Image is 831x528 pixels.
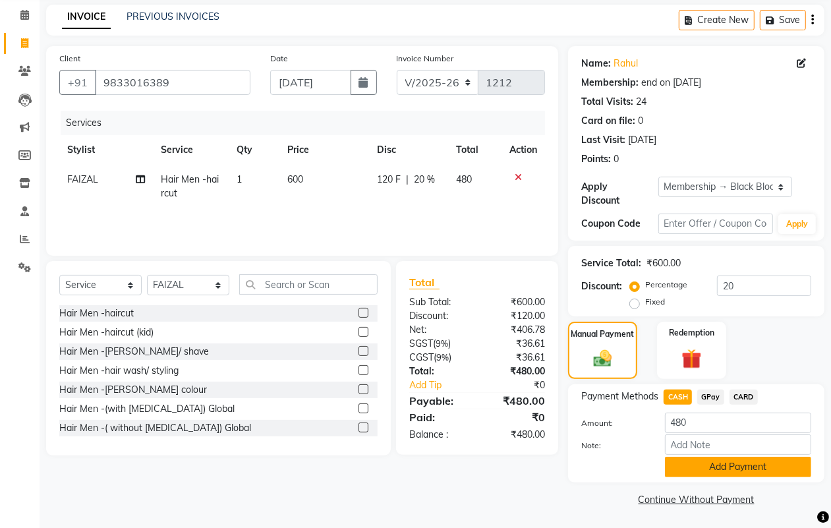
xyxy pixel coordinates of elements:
[665,413,811,433] input: Amount
[59,364,179,378] div: Hair Men -hair wash/ styling
[477,337,555,351] div: ₹36.61
[399,378,490,392] a: Add Tip
[399,393,477,409] div: Payable:
[778,214,816,234] button: Apply
[641,76,701,90] div: end on [DATE]
[287,173,303,185] span: 600
[571,417,654,429] label: Amount:
[571,440,654,452] label: Note:
[581,180,658,208] div: Apply Discount
[399,428,477,442] div: Balance :
[377,173,401,187] span: 120 F
[477,428,555,442] div: ₹480.00
[59,70,96,95] button: +91
[153,135,229,165] th: Service
[59,307,134,320] div: Hair Men -haircut
[501,135,545,165] th: Action
[127,11,219,22] a: PREVIOUS INVOICES
[399,351,477,365] div: ( )
[59,383,207,397] div: Hair Men -[PERSON_NAME] colour
[279,135,369,165] th: Price
[399,337,477,351] div: ( )
[406,173,409,187] span: |
[665,434,811,455] input: Add Note
[665,457,811,477] button: Add Payment
[239,274,378,295] input: Search or Scan
[571,328,635,340] label: Manual Payment
[658,214,773,234] input: Enter Offer / Coupon Code
[409,276,440,289] span: Total
[664,390,692,405] span: CASH
[237,173,242,185] span: 1
[59,53,80,65] label: Client
[730,390,758,405] span: CARD
[59,135,153,165] th: Stylist
[477,409,555,425] div: ₹0
[67,173,98,185] span: FAIZAL
[646,256,681,270] div: ₹600.00
[628,133,656,147] div: [DATE]
[477,295,555,309] div: ₹600.00
[397,53,454,65] label: Invoice Number
[448,135,501,165] th: Total
[477,393,555,409] div: ₹480.00
[477,351,555,365] div: ₹36.61
[399,309,477,323] div: Discount:
[229,135,279,165] th: Qty
[581,152,611,166] div: Points:
[61,111,555,135] div: Services
[638,114,643,128] div: 0
[581,114,635,128] div: Card on file:
[436,338,448,349] span: 9%
[760,10,806,30] button: Save
[645,296,665,308] label: Fixed
[581,217,658,231] div: Coupon Code
[59,326,154,339] div: Hair Men -haircut (kid)
[399,323,477,337] div: Net:
[581,133,625,147] div: Last Visit:
[581,256,641,270] div: Service Total:
[477,309,555,323] div: ₹120.00
[409,351,434,363] span: CGST
[588,348,617,369] img: _cash.svg
[399,295,477,309] div: Sub Total:
[414,173,435,187] span: 20 %
[59,345,209,359] div: Hair Men -[PERSON_NAME]/ shave
[409,337,433,349] span: SGST
[270,53,288,65] label: Date
[645,279,687,291] label: Percentage
[581,390,658,403] span: Payment Methods
[697,390,724,405] span: GPay
[95,70,250,95] input: Search by Name/Mobile/Email/Code
[161,173,219,199] span: Hair Men -haircut
[62,5,111,29] a: INVOICE
[581,95,633,109] div: Total Visits:
[679,10,755,30] button: Create New
[581,76,639,90] div: Membership:
[59,421,251,435] div: Hair Men -( without [MEDICAL_DATA]) Global
[636,95,646,109] div: 24
[614,57,638,71] a: Rahul
[669,327,714,339] label: Redemption
[581,57,611,71] div: Name:
[436,352,449,363] span: 9%
[614,152,619,166] div: 0
[477,365,555,378] div: ₹480.00
[369,135,448,165] th: Disc
[59,402,235,416] div: Hair Men -(with [MEDICAL_DATA]) Global
[399,365,477,378] div: Total:
[456,173,472,185] span: 480
[675,347,707,371] img: _gift.svg
[581,279,622,293] div: Discount:
[571,493,822,507] a: Continue Without Payment
[399,409,477,425] div: Paid:
[477,323,555,337] div: ₹406.78
[490,378,555,392] div: ₹0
